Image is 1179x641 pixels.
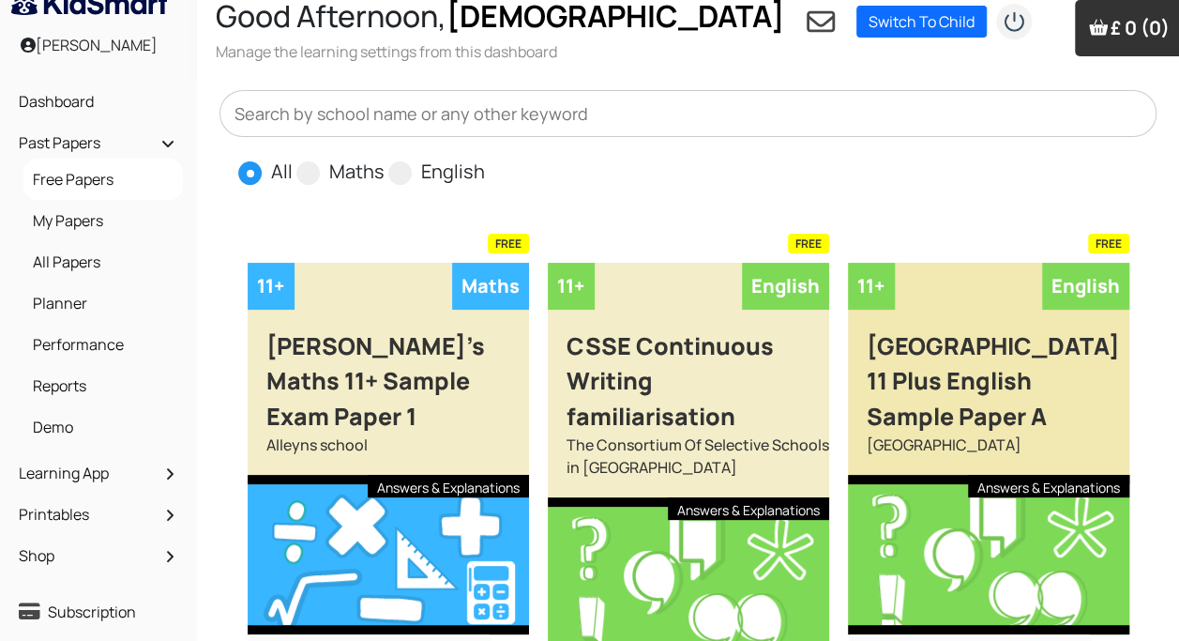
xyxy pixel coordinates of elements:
a: Subscription [14,596,183,628]
span: FREE [488,234,529,252]
div: The Consortium Of Selective Schools in [GEOGRAPHIC_DATA] [548,434,829,497]
input: Search by school name or any other keyword [219,90,1157,137]
div: Maths [452,263,529,310]
a: Reports [28,370,178,402]
div: 11+ [248,263,295,310]
span: £ 0 (0) [1111,15,1170,40]
div: Answers & Explanations [668,497,829,520]
span: FREE [788,234,829,252]
div: Answers & Explanations [968,475,1129,497]
a: All Papers [28,246,178,278]
span: FREE [1088,234,1129,252]
div: [GEOGRAPHIC_DATA] 11 Plus English Sample Paper A [848,310,1129,435]
label: English [421,158,485,186]
div: [PERSON_NAME]'s Maths 11+ Sample Exam Paper 1 [248,310,529,435]
div: Alleyns school [248,434,529,475]
a: Performance [28,328,178,360]
a: Demo [28,411,178,443]
a: Dashboard [14,85,183,117]
div: 11+ [848,263,895,310]
a: Shop [14,540,183,572]
div: English [742,263,829,310]
a: Learning App [14,457,183,489]
div: English [1042,263,1129,310]
img: logout2.png [995,3,1033,40]
div: Answers & Explanations [368,475,529,497]
a: Switch To Child [856,6,987,38]
a: My Papers [28,205,178,237]
a: Free Papers [28,163,178,195]
label: All [271,158,293,186]
a: Past Papers [14,127,183,159]
h3: Manage the learning settings from this dashboard [216,41,785,62]
img: Your items in the shopping basket [1089,18,1108,37]
a: Printables [14,498,183,530]
div: [GEOGRAPHIC_DATA] [848,434,1129,475]
a: Planner [28,287,178,319]
div: CSSE Continuous Writing familiarisation [548,310,829,435]
label: Maths [329,158,385,186]
div: 11+ [548,263,595,310]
